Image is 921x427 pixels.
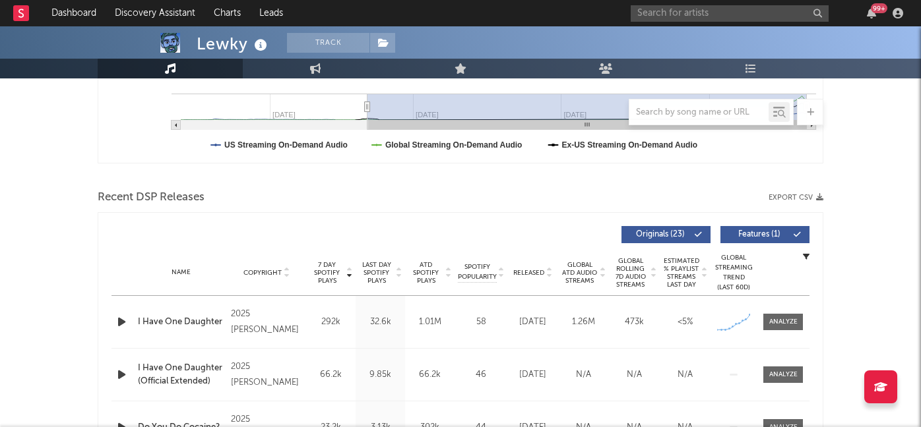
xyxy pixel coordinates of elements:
[138,362,224,387] a: I Have One Daughter (Official Extended)
[231,359,303,391] div: 2025 [PERSON_NAME]
[621,226,711,243] button: Originals(23)
[561,316,606,329] div: 1.26M
[408,316,451,329] div: 1.01M
[729,231,790,239] span: Features ( 1 )
[138,268,224,277] div: Name
[98,190,205,206] span: Recent DSP Releases
[867,8,876,18] button: 99+
[359,316,402,329] div: 32.6k
[458,368,504,382] div: 46
[138,316,224,329] a: I Have One Daughter
[612,368,656,382] div: N/A
[871,3,887,13] div: 99 +
[458,316,504,329] div: 58
[359,261,394,285] span: Last Day Spotify Plays
[720,226,810,243] button: Features(1)
[663,316,707,329] div: <5%
[630,231,691,239] span: Originals ( 23 )
[663,257,699,289] span: Estimated % Playlist Streams Last Day
[561,261,598,285] span: Global ATD Audio Streams
[663,368,707,382] div: N/A
[714,253,753,293] div: Global Streaming Trend (Last 60D)
[224,140,348,150] text: US Streaming On-Demand Audio
[385,140,523,150] text: Global Streaming On-Demand Audio
[359,368,402,382] div: 9.85k
[561,368,606,382] div: N/A
[408,368,451,382] div: 66.2k
[458,262,497,282] span: Spotify Popularity
[513,269,544,277] span: Released
[408,261,443,285] span: ATD Spotify Plays
[562,140,698,150] text: Ex-US Streaming On-Demand Audio
[511,368,555,382] div: [DATE]
[612,257,649,289] span: Global Rolling 7D Audio Streams
[629,107,769,118] input: Search by song name or URL
[769,194,823,202] button: Export CSV
[511,316,555,329] div: [DATE]
[309,261,344,285] span: 7 Day Spotify Plays
[309,368,352,382] div: 66.2k
[231,306,303,338] div: 2025 [PERSON_NAME]
[631,5,829,22] input: Search for artists
[612,316,656,329] div: 473k
[309,316,352,329] div: 292k
[243,269,282,277] span: Copyright
[197,33,270,55] div: Lewky
[287,33,369,53] button: Track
